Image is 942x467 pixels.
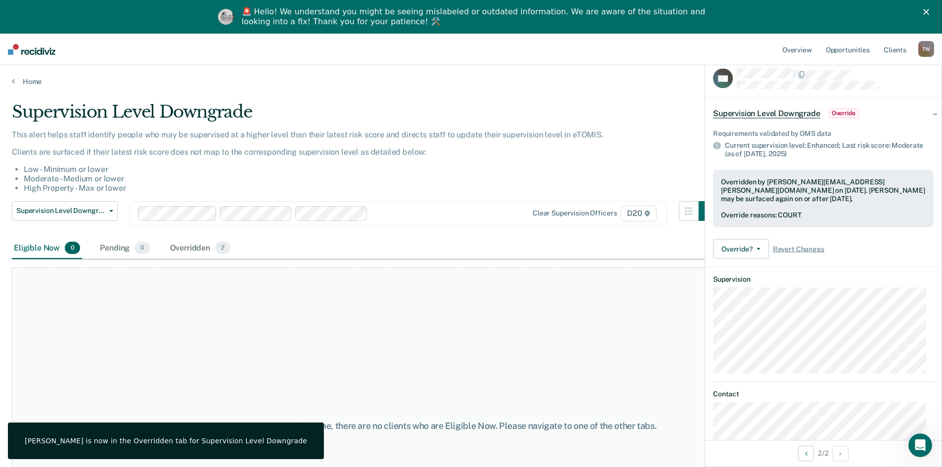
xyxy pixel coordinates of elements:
div: 🚨 Hello! We understand you might be seeing mislabeled or outdated information. We are aware of th... [242,7,709,27]
span: Revert Changes [773,245,824,253]
p: This alert helps staff identify people who may be supervised at a higher level than their latest ... [12,130,718,139]
div: Supervision Level DowngradeOverride [705,97,942,129]
span: 0 [135,242,150,255]
div: Overridden [168,238,233,259]
img: Recidiviz [8,44,55,55]
div: Eligible Now [12,238,82,259]
div: Close [923,9,933,15]
a: Clients [882,34,908,65]
span: 2 [215,242,230,255]
button: Previous Opportunity [798,445,814,461]
div: Override reasons: COURT [721,211,926,219]
a: Overview [780,34,814,65]
div: [PERSON_NAME] is now in the Overridden tab for Supervision Level Downgrade [25,436,307,445]
span: Supervision Level Downgrade [713,108,820,118]
a: Home [12,77,930,86]
li: Moderate - Medium or lower [24,174,718,183]
li: Low - Minimum or lower [24,165,718,174]
div: T W [918,41,934,57]
button: Next Opportunity [833,445,849,461]
div: Requirements validated by OMS data [713,129,934,137]
div: Supervision Level Downgrade [12,102,718,130]
div: Pending [98,238,152,259]
a: Opportunities [824,34,872,65]
img: Profile image for Kim [218,9,234,25]
div: 2 / 2 [705,440,942,466]
div: At this time, there are no clients who are Eligible Now. Please navigate to one of the other tabs. [242,421,701,431]
button: Override? [713,239,769,259]
span: Supervision Level Downgrade [16,207,105,215]
p: Clients are surfaced if their latest risk score does not map to the corresponding supervision lev... [12,147,718,157]
span: D20 [621,206,656,221]
dt: Contact [713,390,934,398]
div: Current supervision level: Enhanced; Last risk score: Moderate (as of [DATE], [725,141,934,158]
div: Overridden by [PERSON_NAME][EMAIL_ADDRESS][PERSON_NAME][DOMAIN_NAME] on [DATE]. [PERSON_NAME] may... [721,178,926,203]
span: 0 [65,242,80,255]
dt: Supervision [713,275,934,284]
div: Clear supervision officers [533,209,617,217]
li: High Property - Max or lower [24,183,718,193]
span: 2025) [768,150,787,158]
span: Override [828,108,859,118]
iframe: Intercom live chat [908,433,932,457]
